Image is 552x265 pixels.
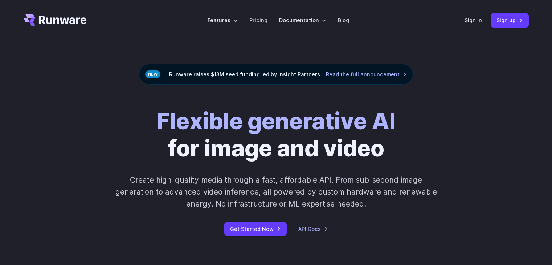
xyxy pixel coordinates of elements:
[139,64,413,85] div: Runware raises $13M seed funding led by Insight Partners
[279,16,326,24] label: Documentation
[224,222,287,236] a: Get Started Now
[298,225,328,233] a: API Docs
[326,70,407,78] a: Read the full announcement
[24,14,87,26] a: Go to /
[157,107,396,135] strong: Flexible generative AI
[249,16,267,24] a: Pricing
[491,13,529,27] a: Sign up
[114,174,438,210] p: Create high-quality media through a fast, affordable API. From sub-second image generation to adv...
[465,16,482,24] a: Sign in
[338,16,349,24] a: Blog
[208,16,238,24] label: Features
[157,108,396,162] h1: for image and video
